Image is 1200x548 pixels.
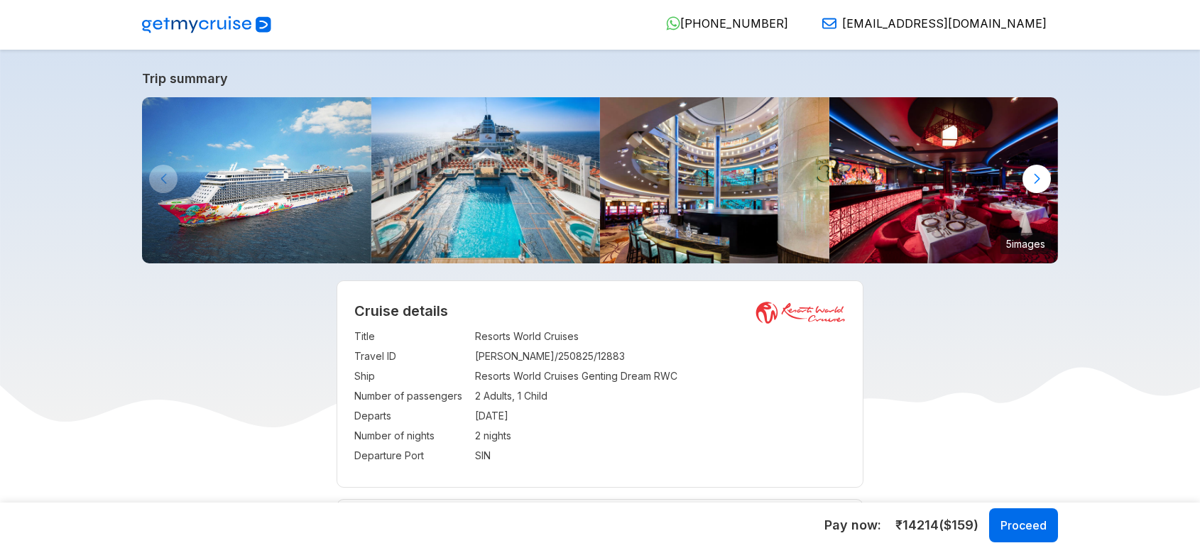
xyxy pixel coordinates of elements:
[468,386,475,406] td: :
[475,386,846,406] td: 2 Adults, 1 Child
[655,16,788,31] a: [PHONE_NUMBER]
[475,346,846,366] td: [PERSON_NAME]/250825/12883
[468,446,475,466] td: :
[989,508,1058,542] button: Proceed
[822,16,836,31] img: Email
[475,446,846,466] td: SIN
[468,327,475,346] td: :
[468,346,475,366] td: :
[354,406,468,426] td: Departs
[475,426,846,446] td: 2 nights
[468,426,475,446] td: :
[600,97,829,263] img: 4.jpg
[354,386,468,406] td: Number of passengers
[354,302,846,319] h2: Cruise details
[824,517,881,534] h5: Pay now:
[354,446,468,466] td: Departure Port
[468,366,475,386] td: :
[666,16,680,31] img: WhatsApp
[895,516,978,535] span: ₹ 14214 ($ 159 )
[1000,233,1051,254] small: 5 images
[354,346,468,366] td: Travel ID
[371,97,601,263] img: Main-Pool-800x533.jpg
[829,97,1059,263] img: 16.jpg
[468,406,475,426] td: :
[475,366,846,386] td: Resorts World Cruises Genting Dream RWC
[354,366,468,386] td: Ship
[811,16,1047,31] a: [EMAIL_ADDRESS][DOMAIN_NAME]
[680,16,788,31] span: [PHONE_NUMBER]
[475,327,846,346] td: Resorts World Cruises
[142,71,1058,86] a: Trip summary
[354,426,468,446] td: Number of nights
[142,97,371,263] img: GentingDreambyResortsWorldCruises-KlookIndia.jpg
[475,406,846,426] td: [DATE]
[354,327,468,346] td: Title
[842,16,1047,31] span: [EMAIL_ADDRESS][DOMAIN_NAME]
